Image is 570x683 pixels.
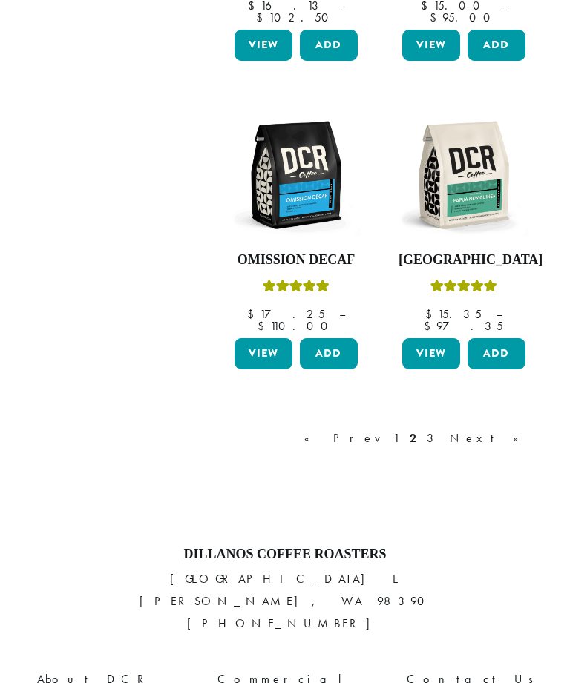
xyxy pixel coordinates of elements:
[247,307,325,323] bdi: 17.25
[256,10,269,26] span: $
[247,307,260,323] span: $
[402,30,460,62] a: View
[424,319,503,334] bdi: 97.35
[263,278,330,300] div: Rated 4.33 out of 5
[425,307,482,323] bdi: 15.35
[430,10,497,26] bdi: 95.00
[231,110,361,241] img: DCR-12oz-Omission-Decaf-scaled.png
[235,30,292,62] a: View
[231,110,361,333] a: Omission DecafRated 4.33 out of 5
[301,430,386,448] a: « Prev
[407,430,419,448] a: 2
[425,307,438,323] span: $
[187,616,384,632] a: [PHONE_NUMBER]
[235,339,292,370] a: View
[468,339,525,370] button: Add
[424,430,442,448] a: 3
[399,253,529,269] h4: [GEOGRAPHIC_DATA]
[256,10,335,26] bdi: 102.50
[258,319,335,334] bdi: 110.00
[399,110,529,241] img: DCR-12oz-Papua-New-Guinea-Stock-scaled.png
[402,339,460,370] a: View
[468,30,525,62] button: Add
[430,10,442,26] span: $
[11,569,559,636] p: [GEOGRAPHIC_DATA] E [PERSON_NAME], WA 98390
[430,278,497,300] div: Rated 5.00 out of 5
[447,430,532,448] a: Next »
[258,319,270,334] span: $
[11,547,559,564] h4: Dillanos Coffee Roasters
[390,430,402,448] a: 1
[339,307,345,323] span: –
[399,110,529,333] a: [GEOGRAPHIC_DATA]Rated 5.00 out of 5
[300,339,358,370] button: Add
[424,319,436,334] span: $
[300,30,358,62] button: Add
[496,307,502,323] span: –
[231,253,361,269] h4: Omission Decaf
